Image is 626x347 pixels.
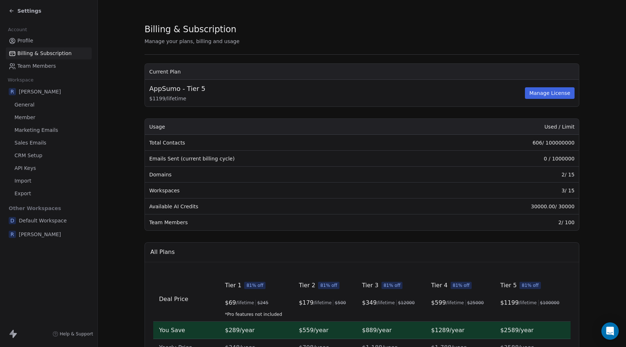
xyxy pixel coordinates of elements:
span: 81% off [519,282,541,289]
span: Member [14,114,36,121]
a: API Keys [6,162,92,174]
span: $2589/year [500,327,534,334]
span: $289/year [225,327,255,334]
span: Billing & Subscription [17,50,72,57]
span: 81% off [451,282,472,289]
span: $ 245 [257,300,268,306]
span: $1289/year [431,327,464,334]
span: Deal Price [159,296,188,302]
span: D [9,217,16,224]
a: Help & Support [53,331,93,337]
span: R [9,88,16,95]
a: Import [6,175,92,187]
span: Tier 3 [362,281,378,290]
a: CRM Setup [6,150,92,162]
span: Sales Emails [14,139,46,147]
span: [PERSON_NAME] [19,88,61,95]
td: Domains [145,167,424,183]
th: Current Plan [145,64,579,80]
span: 81% off [244,282,266,289]
a: Team Members [6,60,92,72]
a: Settings [9,7,41,14]
span: Workspace [5,75,37,85]
a: Member [6,112,92,124]
span: Tier 5 [500,281,517,290]
span: /lifetime [377,300,395,306]
span: Tier 4 [431,281,447,290]
span: Settings [17,7,41,14]
td: 30000.00 / 30000 [424,198,579,214]
td: 0 / 1000000 [424,151,579,167]
td: Available AI Credits [145,198,424,214]
span: Marketing Emails [14,126,58,134]
span: Manage your plans, billing and usage [145,38,239,44]
span: $ 1199 [500,298,519,307]
span: 81% off [381,282,403,289]
span: $ 349 [362,298,377,307]
span: 81% off [318,282,339,289]
a: Billing & Subscription [6,47,92,59]
span: $889/year [362,327,392,334]
a: Sales Emails [6,137,92,149]
a: Marketing Emails [6,124,92,136]
span: $ 500 [335,300,346,306]
span: $ 179 [299,298,314,307]
span: R [9,231,16,238]
span: You Save [159,327,185,334]
td: Workspaces [145,183,424,198]
span: [PERSON_NAME] [19,231,61,238]
th: Usage [145,119,424,135]
th: Used / Limit [424,119,579,135]
span: *Pro features not included [225,312,287,317]
a: General [6,99,92,111]
span: $ 12000 [398,300,415,306]
span: AppSumo - Tier 5 [149,84,205,93]
span: Account [5,24,30,35]
span: Help & Support [60,331,93,337]
span: $ 69 [225,298,236,307]
span: Import [14,177,31,185]
span: API Keys [14,164,36,172]
span: Other Workspaces [6,202,64,214]
td: 2 / 100 [424,214,579,230]
span: Billing & Subscription [145,24,236,35]
a: Profile [6,35,92,47]
td: Total Contacts [145,135,424,151]
span: $559/year [299,327,329,334]
span: Default Workspace [19,217,67,224]
span: $ 599 [431,298,446,307]
span: $ 100000 [540,300,560,306]
span: Team Members [17,62,56,70]
span: Tier 1 [225,281,241,290]
button: Manage License [525,87,575,99]
td: 606 / 100000000 [424,135,579,151]
span: $ 1199 / lifetime [149,95,523,102]
span: All Plans [150,248,175,256]
span: Profile [17,37,33,45]
td: Emails Sent (current billing cycle) [145,151,424,167]
span: /lifetime [446,300,464,306]
td: 3 / 15 [424,183,579,198]
span: Tier 2 [299,281,315,290]
span: $ 25000 [467,300,484,306]
span: /lifetime [236,300,254,306]
span: General [14,101,34,109]
td: 2 / 15 [424,167,579,183]
span: Export [14,190,31,197]
span: /lifetime [314,300,332,306]
a: Export [6,188,92,200]
td: Team Members [145,214,424,230]
span: CRM Setup [14,152,42,159]
div: Open Intercom Messenger [601,322,619,340]
span: /lifetime [519,300,537,306]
